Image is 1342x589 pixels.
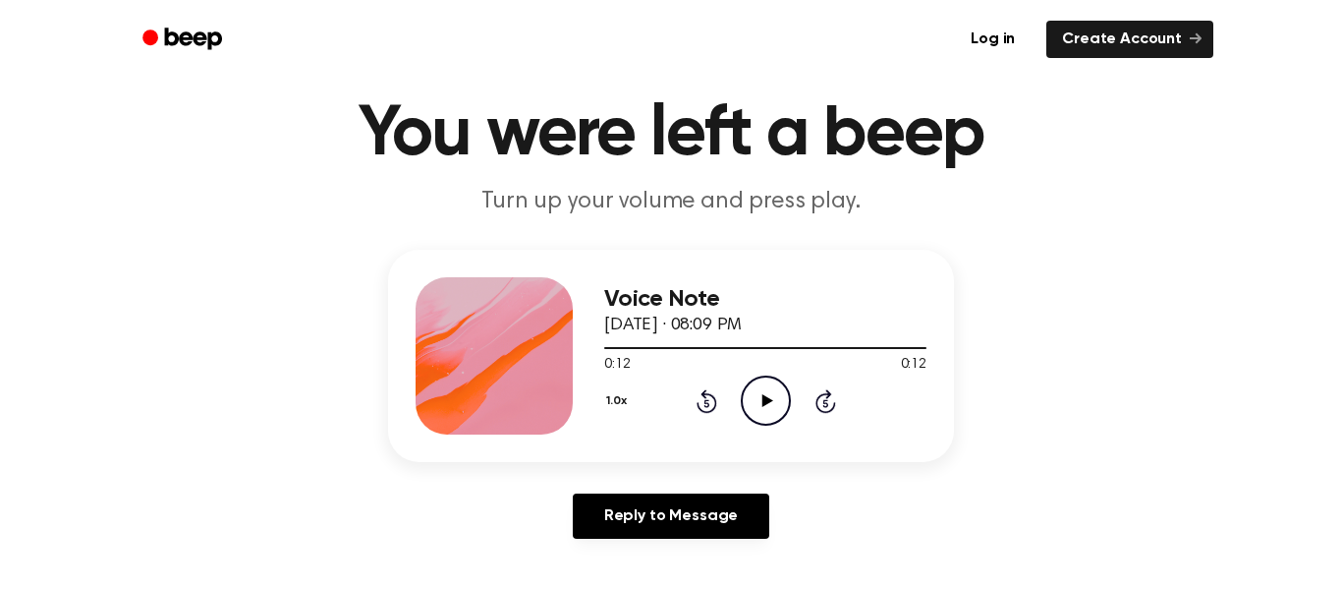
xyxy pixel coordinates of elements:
[129,21,240,59] a: Beep
[604,286,926,313] h3: Voice Note
[901,355,926,376] span: 0:12
[951,17,1034,62] a: Log in
[604,317,742,334] span: [DATE] · 08:09 PM
[604,384,634,418] button: 1.0x
[1046,21,1213,58] a: Create Account
[604,355,630,376] span: 0:12
[168,99,1174,170] h1: You were left a beep
[294,186,1048,218] p: Turn up your volume and press play.
[573,494,769,539] a: Reply to Message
